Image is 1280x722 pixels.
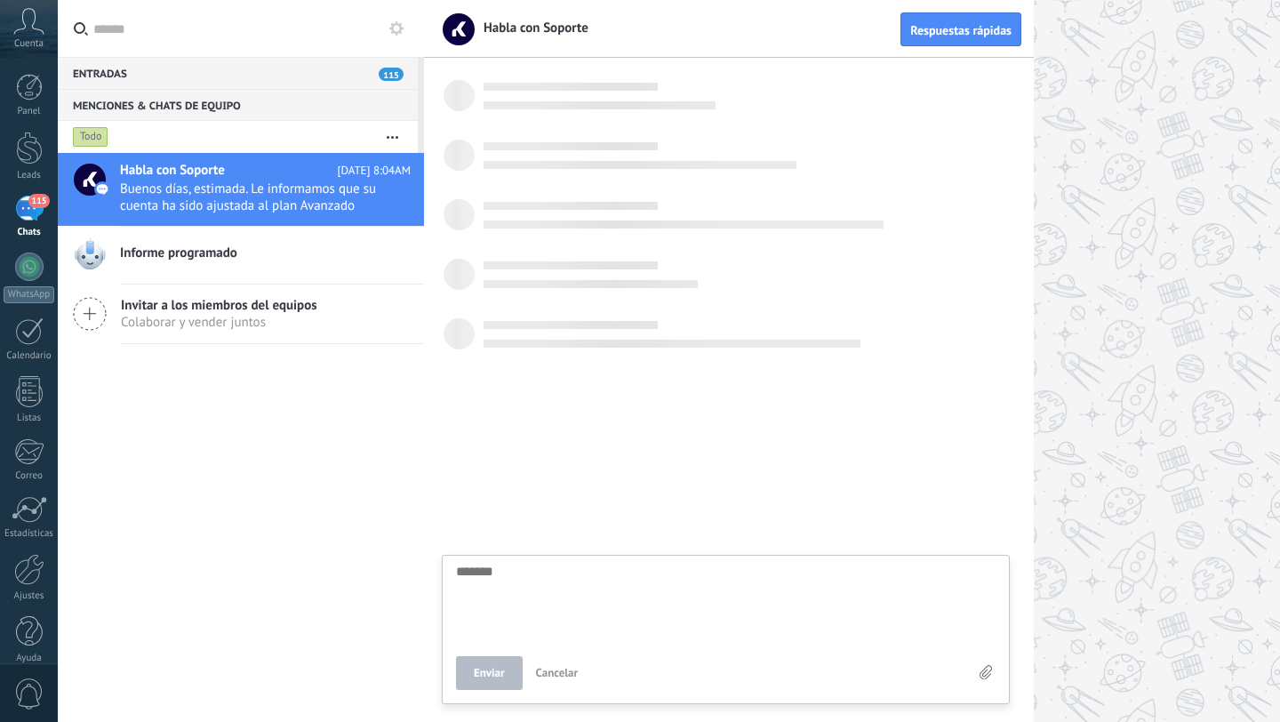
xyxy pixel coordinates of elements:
[456,656,523,690] button: Enviar
[379,68,404,81] span: 115
[4,286,54,303] div: WhatsApp
[121,297,317,314] span: Invitar a los miembros del equipos
[4,590,55,602] div: Ajustes
[910,24,1012,36] span: Respuestas rápidas
[474,667,505,679] span: Enviar
[4,170,55,181] div: Leads
[120,180,377,214] span: Buenos días, estimada. Le informamos que su cuenta ha sido ajustada al plan Avanzado como lo soli...
[338,162,411,180] span: [DATE] 8:04AM
[4,227,55,238] div: Chats
[58,57,418,89] div: Entradas
[120,162,225,180] span: Habla con Soporte
[536,665,579,680] span: Cancelar
[58,153,424,226] a: Habla con Soporte [DATE] 8:04AM Buenos días, estimada. Le informamos que su cuenta ha sido ajusta...
[4,106,55,117] div: Panel
[58,227,424,284] a: Informe programado
[58,89,418,121] div: Menciones & Chats de equipo
[28,194,49,208] span: 115
[4,470,55,482] div: Correo
[120,245,237,262] span: Informe programado
[4,350,55,362] div: Calendario
[473,20,588,36] span: Habla con Soporte
[14,38,44,50] span: Cuenta
[121,314,317,331] span: Colaborar y vender juntos
[73,126,108,148] div: Todo
[529,656,586,690] button: Cancelar
[900,12,1021,46] button: Respuestas rápidas
[4,528,55,540] div: Estadísticas
[4,413,55,424] div: Listas
[4,653,55,664] div: Ayuda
